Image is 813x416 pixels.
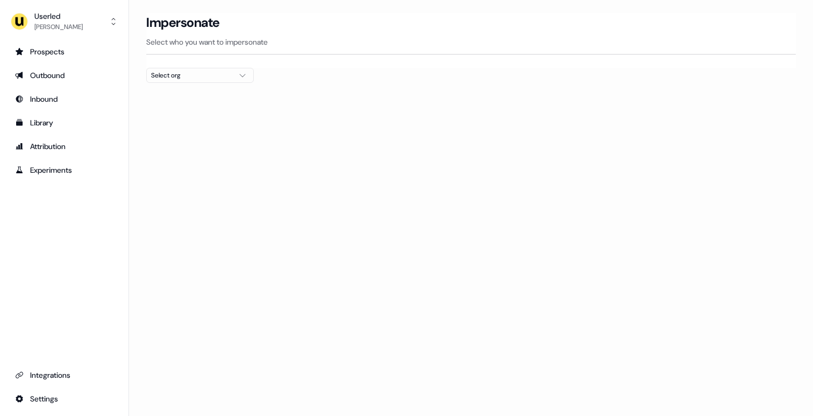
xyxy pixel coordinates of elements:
[9,9,120,34] button: Userled[PERSON_NAME]
[9,67,120,84] a: Go to outbound experience
[15,165,113,175] div: Experiments
[15,70,113,81] div: Outbound
[9,366,120,384] a: Go to integrations
[146,15,220,31] h3: Impersonate
[15,94,113,104] div: Inbound
[9,138,120,155] a: Go to attribution
[146,37,796,47] p: Select who you want to impersonate
[9,43,120,60] a: Go to prospects
[15,117,113,128] div: Library
[9,114,120,131] a: Go to templates
[34,11,83,22] div: Userled
[15,141,113,152] div: Attribution
[15,393,113,404] div: Settings
[15,46,113,57] div: Prospects
[9,90,120,108] a: Go to Inbound
[9,390,120,407] a: Go to integrations
[146,68,254,83] button: Select org
[9,161,120,179] a: Go to experiments
[34,22,83,32] div: [PERSON_NAME]
[15,370,113,380] div: Integrations
[151,70,232,81] div: Select org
